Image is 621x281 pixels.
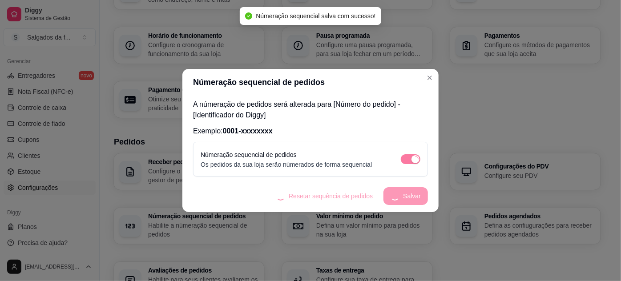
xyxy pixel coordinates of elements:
p: Os pedidos da sua loja serão númerados de forma sequencial [201,160,372,169]
p: A númeração de pedidos será alterada para [Número do pedido] - [Identificador do Diggy] [193,99,428,120]
header: Númeração sequencial de pedidos [182,69,439,96]
p: Exemplo: [193,126,428,136]
span: check-circle [245,12,252,20]
span: Númeração sequencial salva com sucesso! [256,12,375,20]
label: Númeração sequencial de pedidos [201,151,297,158]
button: Close [423,71,437,85]
span: loading [412,156,419,163]
span: 0001-xxxxxxxx [223,127,273,135]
